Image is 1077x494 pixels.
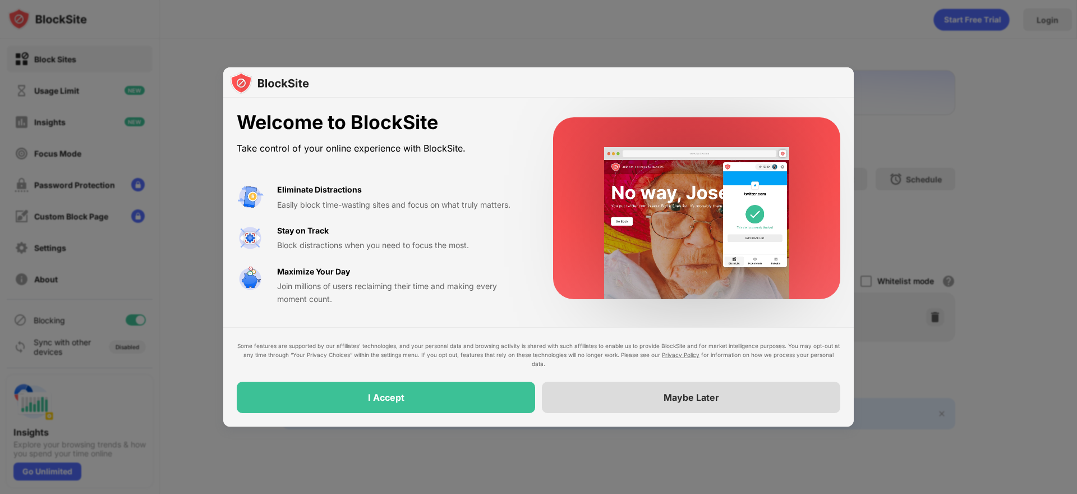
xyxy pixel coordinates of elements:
[237,266,264,292] img: value-safe-time.svg
[230,72,309,94] img: logo-blocksite.svg
[664,392,719,403] div: Maybe Later
[277,199,526,211] div: Easily block time-wasting sites and focus on what truly matters.
[277,266,350,278] div: Maximize Your Day
[277,280,526,305] div: Join millions of users reclaiming their time and making every moment count.
[237,140,526,157] div: Take control of your online experience with BlockSite.
[237,111,526,134] div: Welcome to BlockSite
[277,184,362,196] div: Eliminate Distractions
[237,341,840,368] div: Some features are supported by our affiliates’ technologies, and your personal data and browsing ...
[237,184,264,211] img: value-avoid-distractions.svg
[237,225,264,251] img: value-focus.svg
[277,225,329,237] div: Stay on Track
[368,392,404,403] div: I Accept
[662,351,699,358] a: Privacy Policy
[277,239,526,251] div: Block distractions when you need to focus the most.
